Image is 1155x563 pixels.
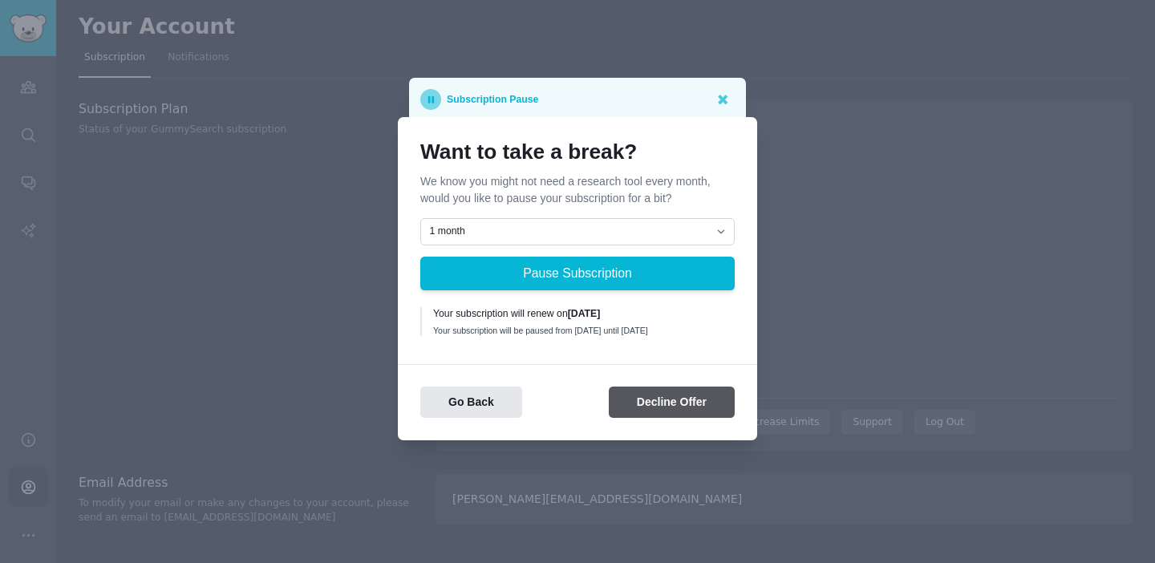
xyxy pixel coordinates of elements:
div: Your subscription will renew on [433,307,723,322]
b: [DATE] [568,308,601,319]
div: Your subscription will be paused from [DATE] until [DATE] [433,325,723,336]
button: Pause Subscription [420,257,735,290]
p: Subscription Pause [447,89,538,110]
h1: Want to take a break? [420,140,735,165]
button: Go Back [420,387,522,418]
button: Decline Offer [609,387,735,418]
p: We know you might not need a research tool every month, would you like to pause your subscription... [420,173,735,207]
